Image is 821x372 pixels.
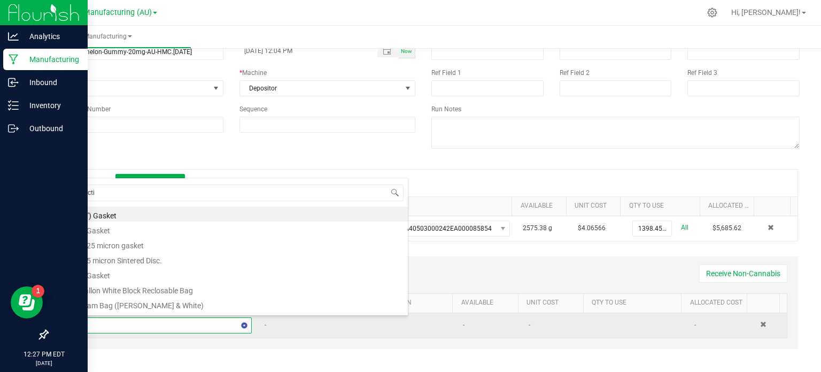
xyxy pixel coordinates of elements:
span: Run Notes [431,105,461,113]
span: - [529,321,530,329]
p: Inventory [19,99,83,112]
span: 2575.38 [523,224,547,232]
p: 12:27 PM EDT [5,350,83,359]
p: Outbound [19,122,83,135]
span: Depositor [240,81,402,96]
p: Manufacturing [19,53,83,66]
span: - [694,321,696,329]
inline-svg: Analytics [8,31,19,42]
span: Now [401,48,412,54]
inline-svg: Inbound [8,77,19,88]
a: Unit CostSortable [575,202,616,210]
a: Allocated CostSortable [708,202,750,210]
a: PACKAGE IDSortable [358,202,508,210]
a: Sortable [763,202,786,210]
span: - [265,321,266,329]
button: Receive Non-Cannabis [699,264,787,283]
a: Unit CostSortable [526,299,579,307]
span: Manufacturing [26,32,191,41]
a: AVAILABLESortable [461,299,514,307]
span: Stash Manufacturing (AU) [61,8,152,17]
a: Allocated CostSortable [690,299,743,307]
inline-svg: Inventory [8,100,19,111]
inline-svg: Outbound [8,123,19,134]
span: Ref Field 2 [560,69,590,77]
span: g [548,224,552,232]
input: Scheduled Datetime [239,44,367,57]
span: $4.06566 [578,224,606,232]
a: QTY TO USESortable [592,299,677,307]
p: Inbound [19,76,83,89]
span: Machine [242,69,267,77]
span: Ref Field 3 [687,69,717,77]
a: AVAILABLESortable [521,202,562,210]
button: + Add Package [115,174,185,192]
iframe: Resource center unread badge [32,285,44,298]
span: Inputs (1) [60,177,115,189]
a: Sortable [755,299,776,307]
a: All [681,221,688,235]
p: Analytics [19,30,83,43]
span: Hi, [PERSON_NAME]! [731,8,801,17]
span: $5,685.62 [712,224,741,232]
a: QTY TO USESortable [629,202,696,210]
a: Manufacturing [26,26,191,48]
span: Sequence [239,105,267,113]
span: Gummies [48,81,210,96]
span: 1A40503000242EA000085854 [401,225,492,232]
iframe: Resource center [11,286,43,318]
p: [DATE] [5,359,83,367]
span: Ref Field 1 [431,69,461,77]
span: Toggle popup [377,44,398,57]
span: - [463,321,464,329]
div: Manage settings [706,7,719,18]
inline-svg: Manufacturing [8,54,19,65]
